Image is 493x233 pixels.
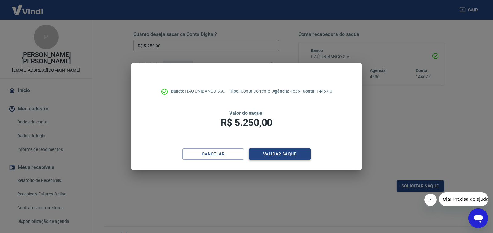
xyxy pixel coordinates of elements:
[249,148,311,160] button: Validar saque
[230,89,241,94] span: Tipo:
[439,192,488,206] iframe: Mensagem da empresa
[221,117,272,128] span: R$ 5.250,00
[171,89,185,94] span: Banco:
[303,88,332,94] p: 14467-0
[4,4,52,9] span: Olá! Precisa de ajuda?
[171,88,225,94] p: ITAÚ UNIBANCO S.A.
[468,208,488,228] iframe: Botão para abrir a janela de mensagens
[272,88,300,94] p: 4536
[182,148,244,160] button: Cancelar
[424,194,437,206] iframe: Fechar mensagem
[272,89,291,94] span: Agência:
[230,88,270,94] p: Conta Corrente
[229,110,264,116] span: Valor do saque:
[303,89,316,94] span: Conta:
